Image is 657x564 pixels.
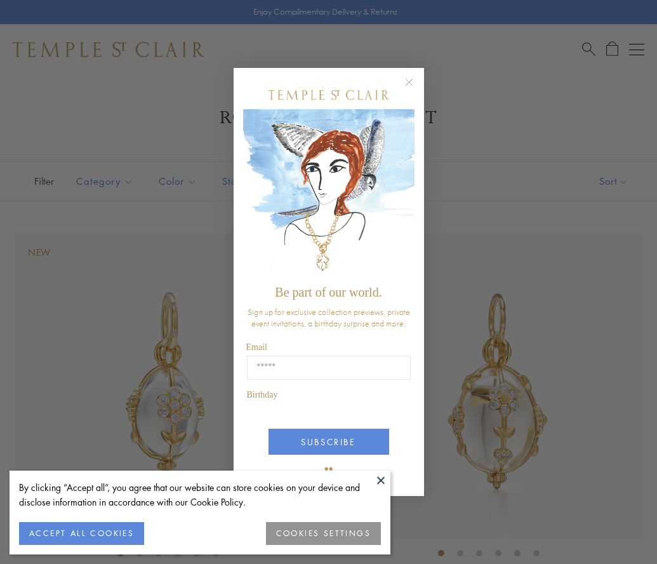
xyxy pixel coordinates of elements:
img: TSC [316,458,342,483]
span: Birthday [247,390,278,399]
input: Email [247,356,411,380]
img: Temple St. Clair [269,90,389,100]
button: ACCEPT ALL COOKIES [19,522,144,545]
button: COOKIES SETTINGS [266,522,381,545]
button: Close dialog [408,81,423,97]
span: Sign up for exclusive collection previews, private event invitations, a birthday surprise and more. [248,306,410,329]
button: SUBSCRIBE [269,429,389,455]
span: Email [246,342,267,352]
div: By clicking “Accept all”, you agree that our website can store cookies on your device and disclos... [19,480,381,509]
span: Be part of our world. [275,285,382,299]
img: c4a9eb12-d91a-4d4a-8ee0-386386f4f338.jpeg [243,109,415,279]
